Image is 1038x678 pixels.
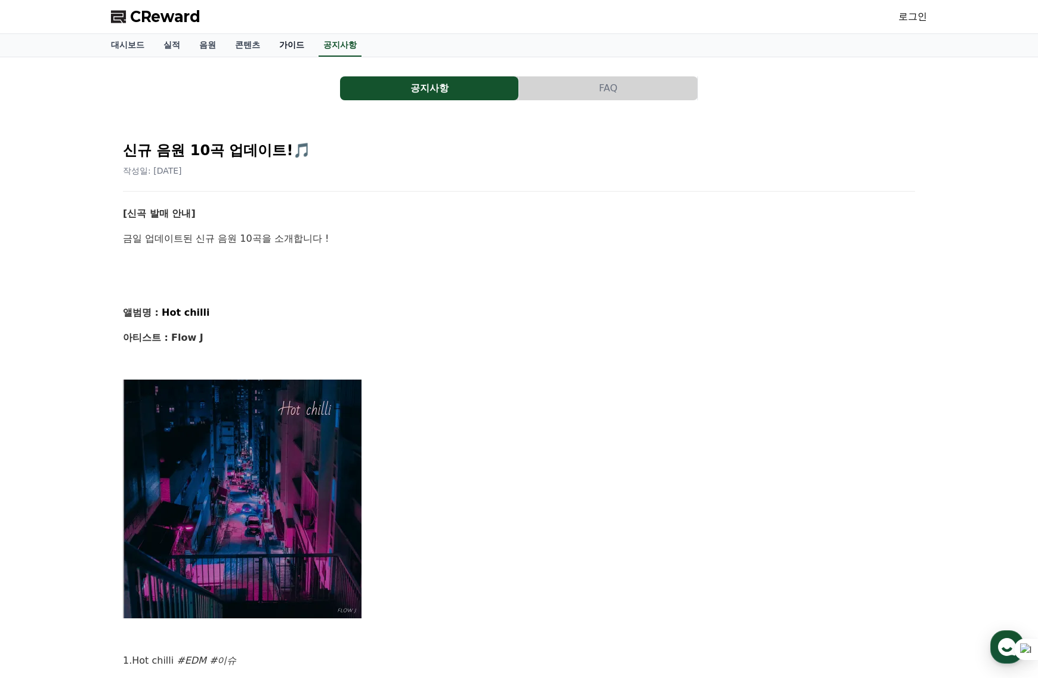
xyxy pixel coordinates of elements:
[111,7,200,26] a: CReward
[340,76,518,100] button: 공지사항
[123,141,915,160] h2: 신규 음원 10곡 업데이트!🎵
[123,332,168,343] strong: 아티스트 :
[123,231,915,246] p: 금일 업데이트된 신규 음원 10곡을 소개합니다 !
[154,378,229,408] a: 설정
[162,307,209,318] strong: Hot chilli
[123,380,362,618] img: YY07Jul%2024,%202025171215_57f2557ae479eb510b78bc3f923ff639d8fb7063b231d4adcca6305efc2f6393.webp
[519,76,697,100] button: FAQ
[154,34,190,57] a: 실적
[270,34,314,57] a: 가이드
[319,34,362,57] a: 공지사항
[109,397,123,406] span: 대화
[101,34,154,57] a: 대시보드
[177,655,236,666] em: #EDM #이슈
[225,34,270,57] a: 콘텐츠
[38,396,45,406] span: 홈
[190,34,225,57] a: 음원
[123,307,159,318] strong: 앨범명 :
[184,396,199,406] span: 설정
[123,653,915,668] p: Hot chilli
[123,208,196,219] strong: [신곡 발매 안내]
[123,655,132,666] span: 1.
[79,378,154,408] a: 대화
[4,378,79,408] a: 홈
[519,76,698,100] a: FAQ
[898,10,927,24] a: 로그인
[340,76,519,100] a: 공지사항
[171,332,203,343] strong: Flow J
[130,7,200,26] span: CReward
[123,166,182,175] span: 작성일: [DATE]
